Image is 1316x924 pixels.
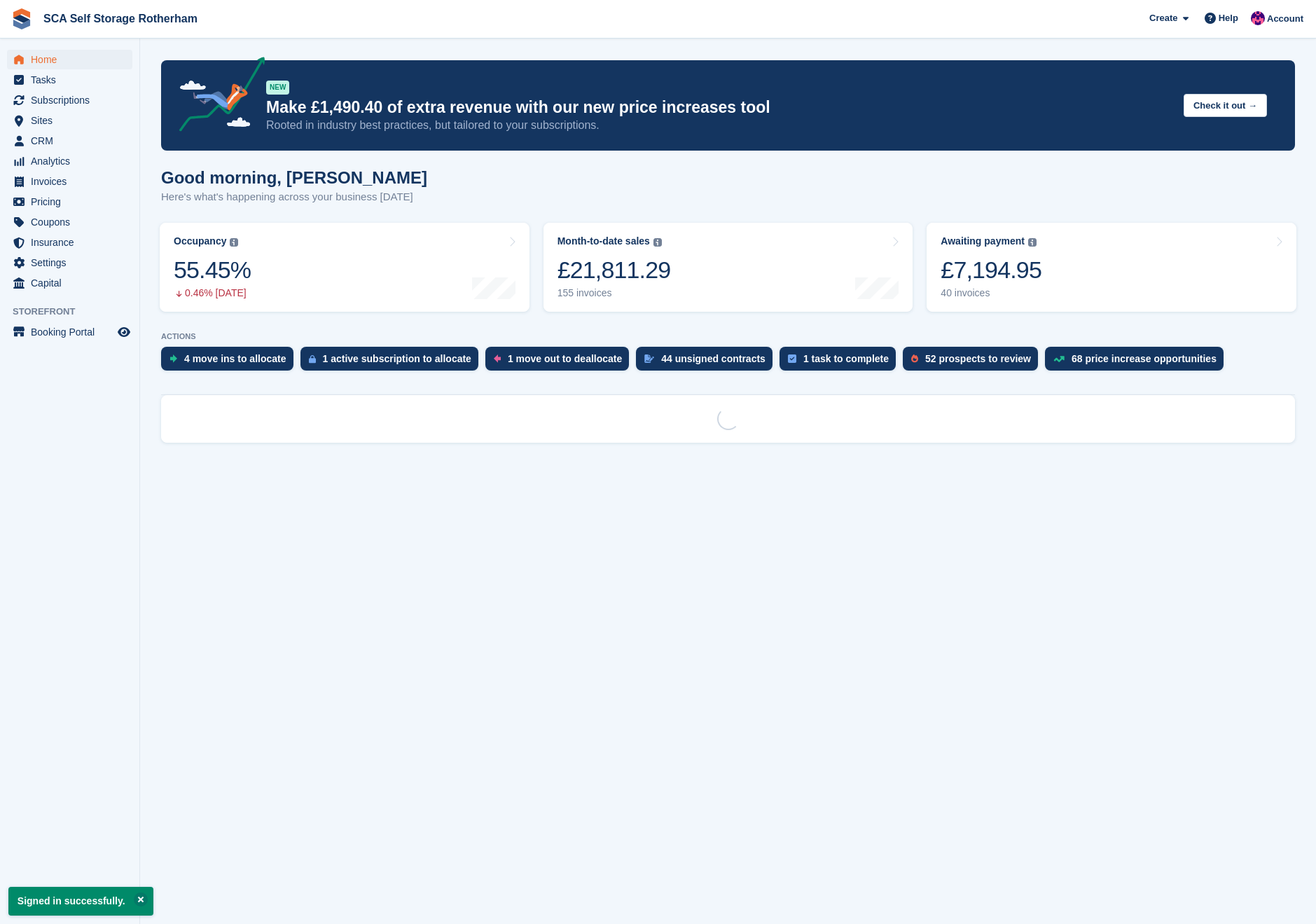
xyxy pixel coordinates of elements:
img: price_increase_opportunities-93ffe204e8149a01c8c9dc8f82e8f89637d9d84a8eef4429ea346261dce0b2c0.svg [1053,356,1065,362]
img: icon-info-grey-7440780725fd019a000dd9b08b2336e03edf1995a4989e88bcd33f0948082b44.svg [653,238,662,247]
a: menu [7,131,132,151]
span: Sites [31,111,115,130]
a: 68 price increase opportunities [1045,347,1231,378]
p: Signed in successfully. [8,887,153,916]
a: 52 prospects to review [903,347,1045,378]
a: 4 move ins to allocate [161,347,300,378]
span: Coupons [31,212,115,232]
img: stora-icon-8386f47178a22dfd0bd8f6a31ec36ba5ce8667c1dd55bd0f319d3a0aa187defe.svg [11,8,32,29]
p: ACTIONS [161,332,1295,341]
div: £21,811.29 [557,256,671,284]
img: icon-info-grey-7440780725fd019a000dd9b08b2336e03edf1995a4989e88bcd33f0948082b44.svg [1028,238,1037,247]
span: Storefront [13,305,139,319]
img: active_subscription_to_allocate_icon-d502201f5373d7db506a760aba3b589e785aa758c864c3986d89f69b8ff3... [309,354,316,364]
div: Awaiting payment [941,235,1025,247]
a: menu [7,273,132,293]
span: Booking Portal [31,322,115,342]
a: menu [7,50,132,69]
a: menu [7,192,132,212]
div: 55.45% [174,256,251,284]
div: 0.46% [DATE] [174,287,251,299]
a: menu [7,212,132,232]
a: menu [7,111,132,130]
div: £7,194.95 [941,256,1041,284]
span: Home [31,50,115,69]
div: 40 invoices [941,287,1041,299]
button: Check it out → [1184,94,1267,117]
div: 1 move out to deallocate [508,353,622,364]
img: Sam Chapman [1251,11,1265,25]
p: Make £1,490.40 of extra revenue with our new price increases tool [266,97,1172,118]
div: 52 prospects to review [925,353,1031,364]
img: move_outs_to_deallocate_icon-f764333ba52eb49d3ac5e1228854f67142a1ed5810a6f6cc68b1a99e826820c5.svg [494,354,501,363]
a: 1 task to complete [780,347,903,378]
a: menu [7,172,132,191]
a: Month-to-date sales £21,811.29 155 invoices [543,223,913,312]
a: menu [7,253,132,273]
a: Occupancy 55.45% 0.46% [DATE] [160,223,529,312]
a: 1 active subscription to allocate [300,347,485,378]
img: move_ins_to_allocate_icon-fdf77a2bb77ea45bf5b3d319d69a93e2d87916cf1d5bf7949dd705db3b84f3ca.svg [169,354,177,363]
span: Settings [31,253,115,273]
span: Capital [31,273,115,293]
div: 1 active subscription to allocate [323,353,471,364]
img: price-adjustments-announcement-icon-8257ccfd72463d97f412b2fc003d46551f7dbcb40ab6d574587a9cd5c0d94... [167,57,265,137]
span: Pricing [31,192,115,212]
a: Preview store [116,324,132,340]
span: CRM [31,131,115,151]
p: Here's what's happening across your business [DATE] [161,189,427,205]
a: menu [7,233,132,252]
span: Create [1149,11,1177,25]
a: menu [7,90,132,110]
div: NEW [266,81,289,95]
div: 68 price increase opportunities [1072,353,1217,364]
a: 44 unsigned contracts [636,347,780,378]
img: contract_signature_icon-13c848040528278c33f63329250d36e43548de30e8caae1d1a13099fd9432cc5.svg [644,354,654,363]
a: menu [7,151,132,171]
div: 4 move ins to allocate [184,353,286,364]
a: Awaiting payment £7,194.95 40 invoices [927,223,1296,312]
div: Occupancy [174,235,226,247]
a: SCA Self Storage Rotherham [38,7,203,30]
span: Tasks [31,70,115,90]
span: Help [1219,11,1238,25]
h1: Good morning, [PERSON_NAME] [161,168,427,187]
span: Account [1267,12,1303,26]
a: menu [7,322,132,342]
a: menu [7,70,132,90]
img: icon-info-grey-7440780725fd019a000dd9b08b2336e03edf1995a4989e88bcd33f0948082b44.svg [230,238,238,247]
span: Analytics [31,151,115,171]
a: 1 move out to deallocate [485,347,636,378]
img: prospect-51fa495bee0391a8d652442698ab0144808aea92771e9ea1ae160a38d050c398.svg [911,354,918,363]
span: Subscriptions [31,90,115,110]
div: 44 unsigned contracts [661,353,766,364]
span: Insurance [31,233,115,252]
p: Rooted in industry best practices, but tailored to your subscriptions. [266,118,1172,133]
div: Month-to-date sales [557,235,650,247]
div: 155 invoices [557,287,671,299]
img: task-75834270c22a3079a89374b754ae025e5fb1db73e45f91037f5363f120a921f8.svg [788,354,796,363]
div: 1 task to complete [803,353,889,364]
span: Invoices [31,172,115,191]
